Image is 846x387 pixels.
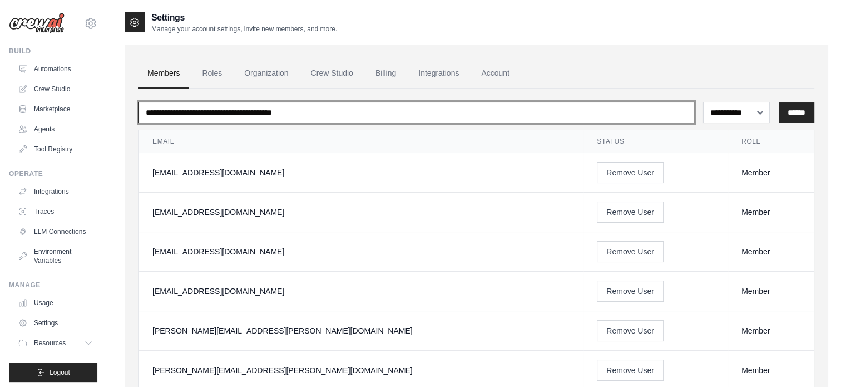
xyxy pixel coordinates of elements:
[152,286,570,297] div: [EMAIL_ADDRESS][DOMAIN_NAME]
[13,314,97,332] a: Settings
[472,58,518,89] a: Account
[597,162,664,183] button: Remove User
[13,243,97,270] a: Environment Variables
[741,207,800,218] div: Member
[302,58,362,89] a: Crew Studio
[151,25,337,33] p: Manage your account settings, invite new members, and more.
[193,58,231,89] a: Roles
[741,325,800,336] div: Member
[583,130,728,153] th: Status
[13,120,97,138] a: Agents
[13,294,97,312] a: Usage
[138,58,189,89] a: Members
[13,183,97,200] a: Integrations
[152,325,570,336] div: [PERSON_NAME][EMAIL_ADDRESS][PERSON_NAME][DOMAIN_NAME]
[152,365,570,376] div: [PERSON_NAME][EMAIL_ADDRESS][PERSON_NAME][DOMAIN_NAME]
[13,80,97,98] a: Crew Studio
[9,13,65,34] img: Logo
[597,281,664,302] button: Remove User
[13,334,97,352] button: Resources
[13,203,97,221] a: Traces
[34,339,66,347] span: Resources
[741,167,800,178] div: Member
[597,202,664,223] button: Remove User
[50,368,70,377] span: Logout
[13,223,97,241] a: LLM Connections
[9,363,97,382] button: Logout
[597,241,664,262] button: Remove User
[152,207,570,218] div: [EMAIL_ADDRESS][DOMAIN_NAME]
[728,130,814,153] th: Role
[741,365,800,376] div: Member
[152,167,570,178] div: [EMAIL_ADDRESS][DOMAIN_NAME]
[597,360,664,381] button: Remove User
[139,130,583,153] th: Email
[9,169,97,178] div: Operate
[152,246,570,257] div: [EMAIL_ADDRESS][DOMAIN_NAME]
[151,11,337,25] h2: Settings
[235,58,297,89] a: Organization
[9,47,97,56] div: Build
[741,246,800,257] div: Member
[13,140,97,158] a: Tool Registry
[9,281,97,290] div: Manage
[597,320,664,341] button: Remove User
[367,58,405,89] a: Billing
[13,60,97,78] a: Automations
[741,286,800,297] div: Member
[13,100,97,118] a: Marketplace
[409,58,468,89] a: Integrations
